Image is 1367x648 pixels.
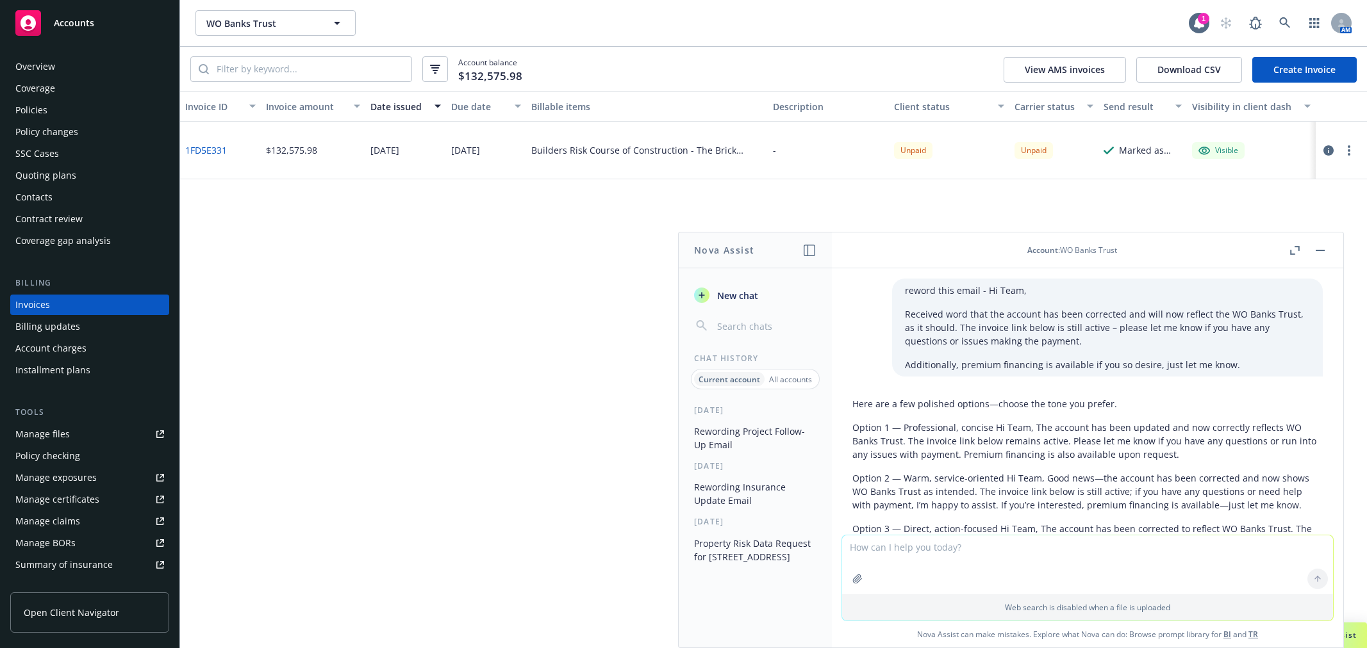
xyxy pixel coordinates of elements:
p: Here are a few polished options—choose the tone you prefer. [852,397,1323,410]
a: Coverage gap analysis [10,231,169,251]
button: Property Risk Data Request for [STREET_ADDRESS] [689,533,822,567]
div: Coverage [15,78,55,99]
a: Manage files [10,424,169,444]
div: [DATE] [370,143,399,157]
button: Send result [1098,91,1187,122]
a: Account charges [10,338,169,359]
div: Chat History [679,353,832,364]
input: Filter by keyword... [209,57,411,81]
div: Send result [1104,100,1168,113]
div: Manage files [15,424,70,444]
a: Manage exposures [10,467,169,488]
span: WO Banks Trust [206,17,317,30]
div: Tools [10,406,169,419]
div: Billable items [531,100,763,113]
a: Quoting plans [10,165,169,186]
div: - [773,143,776,157]
h1: Nova Assist [694,243,754,257]
div: Account charges [15,338,87,359]
div: Description [773,100,884,113]
button: Description [768,91,889,122]
div: Policies [15,100,47,120]
p: All accounts [769,374,812,385]
div: : WO Banks Trust [1027,245,1117,255]
a: Billing updates [10,316,169,337]
span: Open Client Navigator [24,606,119,619]
a: Start snowing [1213,10,1239,36]
a: BI [1223,629,1231,640]
span: New chat [715,289,758,302]
div: [DATE] [679,516,832,527]
a: Policy checking [10,446,169,466]
a: Contract review [10,209,169,229]
button: View AMS invoices [1004,57,1126,83]
input: Search chats [715,317,816,335]
button: Rewording Insurance Update Email [689,476,822,511]
p: Current account [699,374,760,385]
a: TR [1248,629,1258,640]
a: Manage BORs [10,533,169,553]
span: Accounts [54,18,94,28]
div: Invoice amount [266,100,346,113]
button: Rewording Project Follow-Up Email [689,421,822,455]
div: Builders Risk Course of Construction - The Brick House Project - SRBR25-1172 [531,143,763,157]
a: Search [1272,10,1298,36]
div: Policy changes [15,122,78,142]
span: Account balance [458,57,522,81]
div: Coverage gap analysis [15,231,111,251]
div: Quoting plans [15,165,76,186]
p: Web search is disabled when a file is uploaded [850,602,1325,613]
button: Carrier status [1009,91,1098,122]
div: Marked as sent [1119,143,1182,157]
div: Manage claims [15,511,80,531]
div: SSC Cases [15,143,59,164]
div: Unpaid [1015,142,1053,158]
div: Contract review [15,209,83,229]
a: Switch app [1302,10,1327,36]
p: reword this email - Hi Team, [905,284,1310,297]
div: [DATE] [679,460,832,471]
div: $132,575.98 [266,143,317,157]
p: Option 1 — Professional, concise Hi Team, The account has been updated and now correctly reflects... [852,421,1323,461]
div: Carrier status [1015,100,1079,113]
div: Installment plans [15,360,90,380]
div: Manage certificates [15,489,99,510]
span: $132,575.98 [458,68,522,85]
button: Billable items [526,91,768,122]
div: Billing [10,277,169,289]
span: Nova Assist can make mistakes. Explore what Nova can do: Browse prompt library for and [837,621,1338,647]
a: Create Invoice [1252,57,1357,83]
div: Manage BORs [15,533,76,553]
a: Manage certificates [10,489,169,510]
a: Invoices [10,295,169,315]
p: Option 3 — Direct, action-focused Hi Team, The account has been corrected to reflect WO Banks Tru... [852,522,1323,562]
div: [DATE] [679,405,832,416]
div: Invoice ID [185,100,242,113]
div: Client status [894,100,991,113]
div: 1 [1198,12,1209,24]
button: Visibility in client dash [1187,91,1316,122]
button: New chat [689,284,822,307]
div: Visibility in client dash [1192,100,1297,113]
div: Date issued [370,100,427,113]
a: Policies [10,100,169,120]
a: 1FD5E331 [185,143,227,157]
span: Account [1027,245,1058,255]
div: Manage exposures [15,467,97,488]
a: Coverage [10,78,169,99]
a: Overview [10,56,169,77]
button: Invoice amount [261,91,365,122]
p: Additionally, premium financing is available if you so desire, just let me know. [905,358,1310,371]
div: [DATE] [451,143,480,157]
button: Invoice ID [180,91,261,122]
button: Date issued [365,91,446,122]
a: Manage claims [10,511,169,531]
div: Visible [1198,145,1238,156]
button: Client status [889,91,1010,122]
a: Contacts [10,187,169,207]
a: SSC Cases [10,143,169,164]
div: Unpaid [894,142,932,158]
a: Summary of insurance [10,555,169,575]
a: Accounts [10,5,169,41]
